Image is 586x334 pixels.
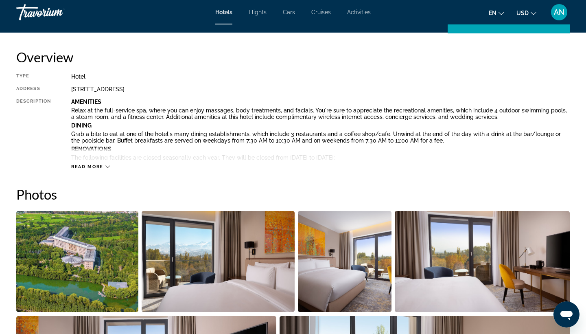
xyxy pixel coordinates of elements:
button: Open full-screen image slider [395,211,570,312]
b: Renovations [71,146,112,152]
button: Open full-screen image slider [298,211,391,312]
button: User Menu [549,4,570,21]
div: Address [16,86,51,92]
a: Flights [249,9,267,15]
span: AN [554,8,564,16]
button: Open full-screen image slider [16,211,138,312]
a: Hotels [215,9,232,15]
b: Dining [71,122,92,129]
h2: Overview [16,49,570,65]
p: Relax at the full-service spa, where you can enjoy massages, body treatments, and facials. You're... [71,107,570,120]
button: Read more [71,164,110,170]
span: USD [516,10,529,16]
a: Travorium [16,2,98,23]
span: en [489,10,496,16]
a: Activities [347,9,371,15]
span: Read more [71,164,103,169]
div: Description [16,99,51,160]
div: [STREET_ADDRESS] [71,86,570,92]
a: Cruises [311,9,331,15]
div: Hotel [71,73,570,80]
h2: Photos [16,186,570,202]
p: Grab a bite to eat at one of the hotel's many dining establishments, which include 3 restaurants ... [71,131,570,144]
iframe: Кнопка запуска окна обмена сообщениями [553,301,579,327]
button: Change currency [516,7,536,19]
div: Type [16,73,51,80]
button: Open full-screen image slider [142,211,294,312]
button: Change language [489,7,504,19]
b: Amenities [71,99,101,105]
a: Cars [283,9,295,15]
